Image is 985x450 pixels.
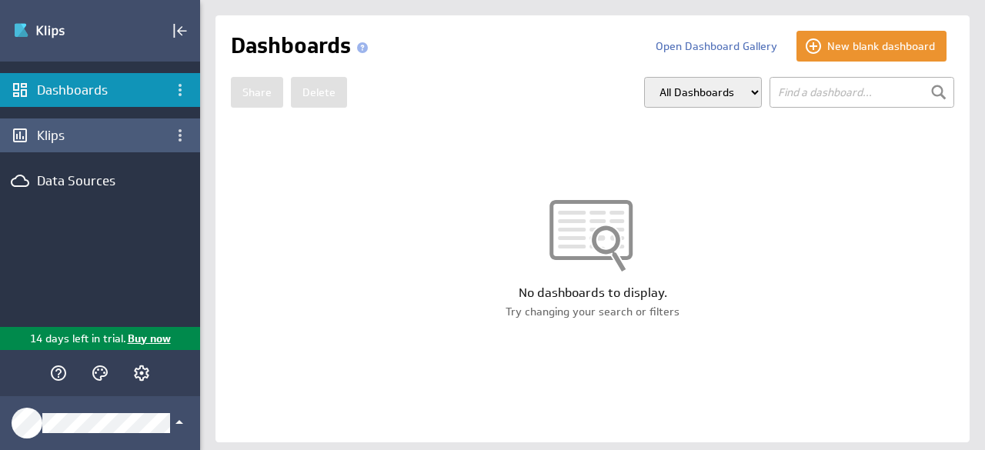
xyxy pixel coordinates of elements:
h1: Dashboards [231,31,374,62]
div: Data Sources [37,172,163,189]
div: Klips menu [167,122,193,148]
div: Themes [87,360,113,386]
div: Go to Dashboards [13,18,121,43]
div: Dashboard menu [167,77,193,103]
p: 14 days left in trial. [30,331,126,347]
div: Collapse [167,18,193,44]
button: New blank dashboard [796,31,947,62]
button: Delete [291,77,347,108]
div: Klips [37,127,163,144]
p: Buy now [126,331,171,347]
button: Open Dashboard Gallery [644,31,789,62]
div: Try changing your search or filters [215,304,970,319]
svg: Themes [91,364,109,382]
div: Help [45,360,72,386]
div: No dashboards to display. [215,285,970,302]
img: Klipfolio klips logo [13,18,121,43]
svg: Account and settings [132,364,151,382]
input: Find a dashboard... [770,77,954,108]
div: Account and settings [129,360,155,386]
div: Dashboards [37,82,163,98]
button: Share [231,77,283,108]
